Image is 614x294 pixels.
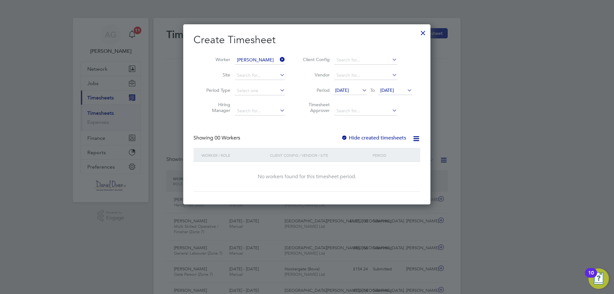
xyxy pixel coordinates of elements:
div: Client Config / Vendor / Site [268,148,371,163]
label: Worker [201,57,230,62]
input: Search for... [334,71,397,80]
h2: Create Timesheet [193,33,420,47]
label: Vendor [301,72,330,78]
span: To [368,86,377,94]
button: Open Resource Center, 10 new notifications [588,268,609,289]
div: Worker / Role [200,148,268,163]
span: 00 Workers [215,135,240,141]
span: [DATE] [380,87,394,93]
label: Site [201,72,230,78]
input: Search for... [334,107,397,115]
label: Client Config [301,57,330,62]
input: Search for... [235,71,285,80]
div: 10 [588,273,594,281]
input: Select one [235,86,285,95]
input: Search for... [235,107,285,115]
label: Period [301,87,330,93]
label: Hide created timesheets [341,135,406,141]
span: [DATE] [335,87,349,93]
label: Period Type [201,87,230,93]
label: Timesheet Approver [301,102,330,113]
label: Hiring Manager [201,102,230,113]
div: Showing [193,135,241,141]
input: Search for... [334,56,397,65]
div: Period [371,148,414,163]
input: Search for... [235,56,285,65]
div: No workers found for this timesheet period. [200,173,414,180]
